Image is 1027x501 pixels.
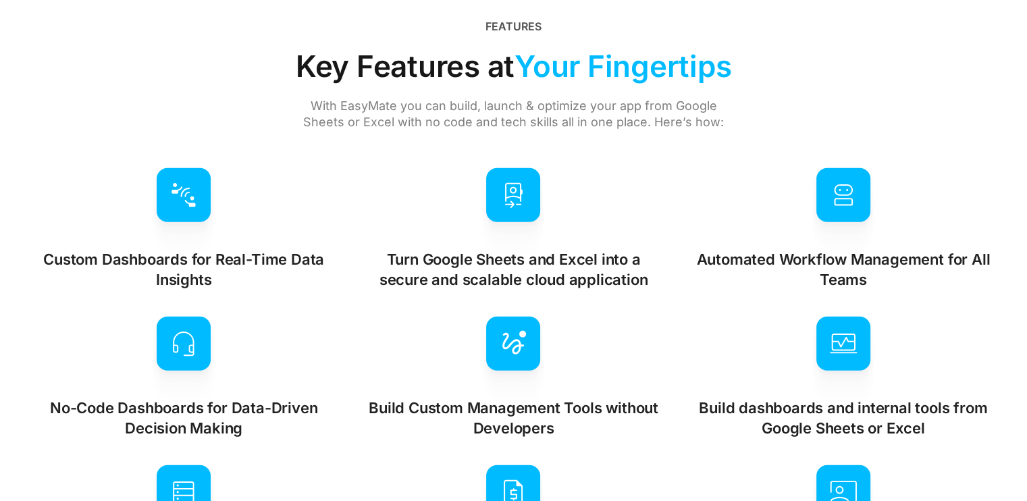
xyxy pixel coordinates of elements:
[32,398,335,438] p: No-Code Dashboards for Data-Driven Decision Making
[362,398,664,438] p: Build Custom Management Tools without Developers
[300,98,727,130] div: With EasyMate you can build, launch & optimize your app from Google Sheets or Excel with no code ...
[32,249,335,290] p: Custom Dashboards for Real-Time Data Insights
[362,249,664,290] p: Turn Google Sheets and Excel into a secure and scalable cloud application
[692,398,995,438] p: Build dashboards and internal tools from Google Sheets or Excel
[296,43,732,90] div: Key Features at
[485,18,541,34] div: Features
[515,43,731,90] span: Your Fingertips
[692,249,995,290] p: Automated Workflow Management for All Teams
